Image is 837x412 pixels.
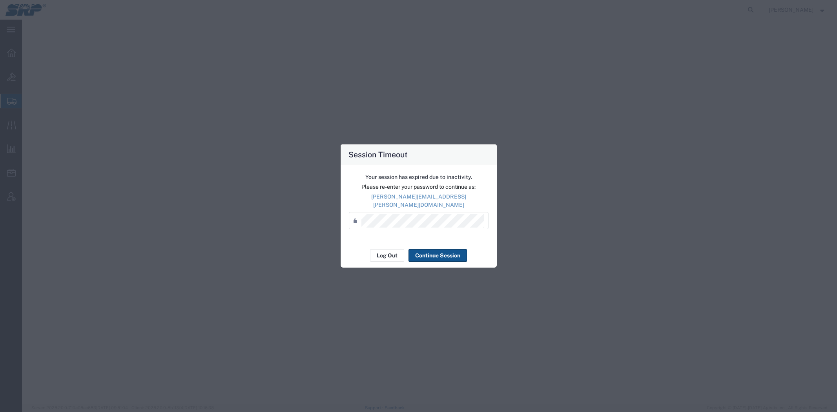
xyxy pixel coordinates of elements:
button: Log Out [370,249,404,262]
p: Your session has expired due to inactivity. [349,173,489,181]
p: Please re-enter your password to continue as: [349,183,489,191]
p: [PERSON_NAME][EMAIL_ADDRESS][PERSON_NAME][DOMAIN_NAME] [349,193,489,209]
button: Continue Session [408,249,467,262]
h4: Session Timeout [348,149,408,160]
